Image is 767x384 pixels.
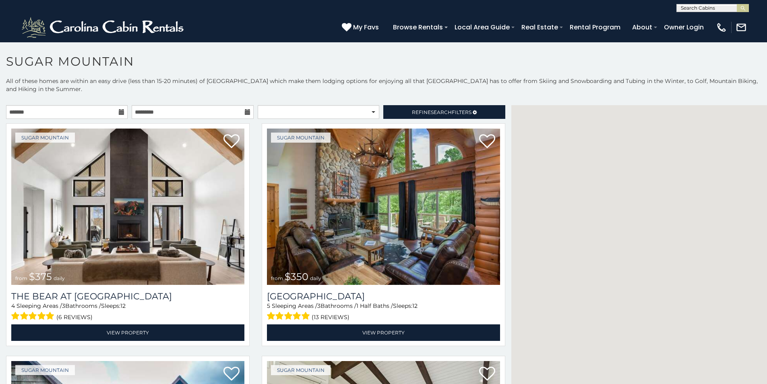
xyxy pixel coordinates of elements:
div: Sleeping Areas / Bathrooms / Sleeps: [11,302,244,322]
span: (13 reviews) [312,312,349,322]
img: phone-regular-white.png [716,22,727,33]
a: Add to favorites [223,366,240,383]
a: About [628,20,656,34]
a: Add to favorites [479,133,495,150]
a: Sugar Mountain [15,133,75,143]
a: The Bear At [GEOGRAPHIC_DATA] [11,291,244,302]
a: The Bear At Sugar Mountain from $375 daily [11,129,244,285]
span: My Favs [353,22,379,32]
a: Real Estate [517,20,562,34]
a: RefineSearchFilters [383,105,505,119]
span: daily [310,275,321,281]
span: 12 [412,302,418,309]
a: Sugar Mountain [15,365,75,375]
span: $375 [29,271,52,282]
a: Add to favorites [479,366,495,383]
span: 5 [267,302,270,309]
span: from [15,275,27,281]
a: Grouse Moor Lodge from $350 daily [267,129,500,285]
span: Refine Filters [412,109,471,115]
div: Sleeping Areas / Bathrooms / Sleeps: [267,302,500,322]
a: [GEOGRAPHIC_DATA] [267,291,500,302]
span: (6 reviews) [56,312,93,322]
a: Owner Login [660,20,708,34]
a: Browse Rentals [389,20,447,34]
a: Add to favorites [223,133,240,150]
span: $350 [285,271,308,282]
span: 3 [317,302,320,309]
img: mail-regular-white.png [736,22,747,33]
a: Local Area Guide [451,20,514,34]
a: My Favs [342,22,381,33]
span: 12 [120,302,126,309]
h3: Grouse Moor Lodge [267,291,500,302]
h3: The Bear At Sugar Mountain [11,291,244,302]
span: from [271,275,283,281]
span: 4 [11,302,15,309]
a: Sugar Mountain [271,365,331,375]
span: daily [54,275,65,281]
a: Sugar Mountain [271,133,331,143]
img: White-1-2.png [20,15,187,39]
img: Grouse Moor Lodge [267,129,500,285]
span: Search [431,109,452,115]
a: Rental Program [566,20,624,34]
span: 3 [62,302,65,309]
span: 1 Half Baths / [356,302,393,309]
img: The Bear At Sugar Mountain [11,129,244,285]
a: View Property [267,324,500,341]
a: View Property [11,324,244,341]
